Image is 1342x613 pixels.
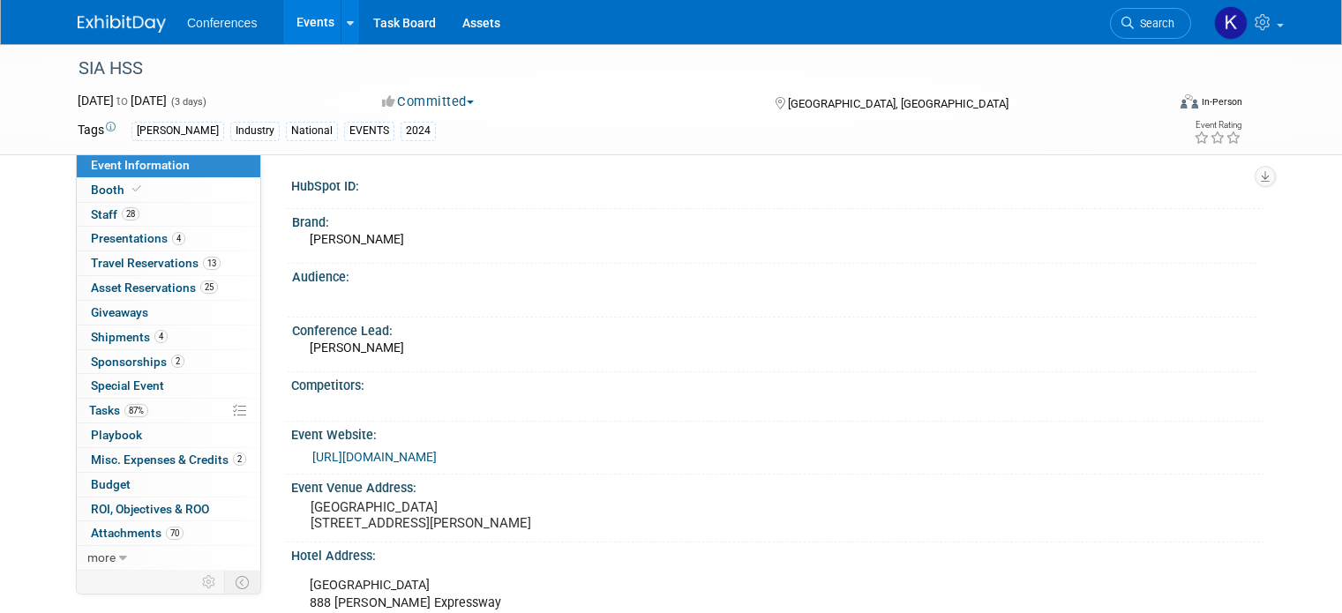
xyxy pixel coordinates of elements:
span: ROI, Objectives & ROO [91,502,209,516]
span: 2 [171,355,184,368]
span: Travel Reservations [91,256,221,270]
a: Staff28 [77,203,260,227]
span: Shipments [91,330,168,344]
div: [PERSON_NAME] [131,122,224,140]
span: 25 [200,280,218,294]
span: Misc. Expenses & Credits [91,452,246,467]
div: Event Format [1070,92,1242,118]
span: 4 [172,232,185,245]
a: Tasks87% [77,399,260,422]
div: Event Website: [291,422,1264,444]
span: Sponsorships [91,355,184,369]
span: Tasks [89,403,148,417]
td: Personalize Event Tab Strip [194,571,225,594]
a: Sponsorships2 [77,350,260,374]
img: ExhibitDay [78,15,166,33]
div: EVENTS [344,122,394,140]
a: [URL][DOMAIN_NAME] [312,450,437,464]
span: 70 [166,527,184,540]
div: Hotel Address: [291,542,1264,564]
span: 87% [124,404,148,417]
button: Committed [376,93,481,111]
span: more [87,550,116,564]
span: 2 [233,452,246,466]
a: Search [1110,8,1191,39]
a: Misc. Expenses & Credits2 [77,448,260,472]
span: [PERSON_NAME] [310,232,404,246]
a: Giveaways [77,301,260,325]
img: Format-Inperson.png [1181,94,1198,108]
div: In-Person [1201,95,1242,108]
span: Attachments [91,526,184,540]
td: Tags [78,121,116,141]
div: Event Venue Address: [291,475,1264,497]
a: Booth [77,178,260,202]
span: [DATE] [DATE] [78,93,167,108]
a: Travel Reservations13 [77,251,260,275]
a: Presentations4 [77,227,260,250]
span: Presentations [91,231,185,245]
img: Katie Widhelm [1214,6,1248,40]
span: Conferences [187,16,257,30]
span: [PERSON_NAME] [310,340,404,355]
td: Toggle Event Tabs [225,571,261,594]
span: Booth [91,183,145,197]
span: (3 days) [169,96,206,108]
span: Event Information [91,158,190,172]
span: Special Event [91,378,164,392]
a: Budget [77,473,260,497]
div: Conference Lead: [292,318,1256,340]
a: Playbook [77,423,260,447]
span: Budget [91,477,131,491]
div: Event Rating [1194,121,1241,130]
div: SIA HSS [72,53,1143,85]
div: 2024 [401,122,436,140]
a: Event Information [77,153,260,177]
a: Shipments4 [77,325,260,349]
span: Staff [91,207,139,221]
span: 4 [154,330,168,343]
span: 13 [203,257,221,270]
span: Playbook [91,428,142,442]
span: Search [1134,17,1174,30]
div: HubSpot ID: [291,173,1264,195]
div: Industry [230,122,280,140]
span: Asset Reservations [91,280,218,295]
a: more [77,546,260,570]
span: [GEOGRAPHIC_DATA], [GEOGRAPHIC_DATA] [788,97,1008,110]
a: Special Event [77,374,260,398]
div: National [286,122,338,140]
div: Audience: [292,264,1256,286]
div: Brand: [292,209,1256,231]
div: Competitors: [291,372,1264,394]
a: Asset Reservations25 [77,276,260,300]
a: Attachments70 [77,521,260,545]
i: Booth reservation complete [132,184,141,194]
pre: [GEOGRAPHIC_DATA] [STREET_ADDRESS][PERSON_NAME] [311,499,678,531]
span: Giveaways [91,305,148,319]
a: ROI, Objectives & ROO [77,497,260,521]
span: 28 [122,207,139,221]
span: to [114,93,131,108]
